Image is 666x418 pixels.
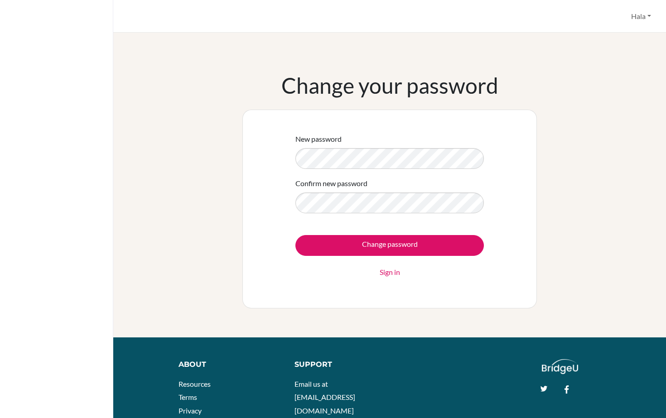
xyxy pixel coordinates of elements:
[179,393,197,401] a: Terms
[179,406,202,415] a: Privacy
[295,134,342,144] label: New password
[294,359,381,370] div: Support
[294,380,355,415] a: Email us at [EMAIL_ADDRESS][DOMAIN_NAME]
[295,178,367,189] label: Confirm new password
[179,380,211,388] a: Resources
[627,8,655,25] button: Hala
[179,359,274,370] div: About
[295,235,484,256] input: Change password
[380,267,400,278] a: Sign in
[281,72,498,99] h1: Change your password
[542,359,579,374] img: logo_white@2x-f4f0deed5e89b7ecb1c2cc34c3e3d731f90f0f143d5ea2071677605dd97b5244.png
